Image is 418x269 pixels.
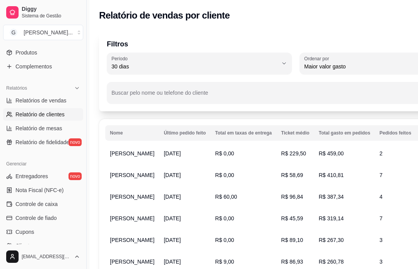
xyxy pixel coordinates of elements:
a: Relatórios de vendas [3,94,83,107]
span: Clientes [15,242,35,250]
button: Select a team [3,25,83,40]
span: [PERSON_NAME] [110,172,154,178]
th: Pedidos feitos [375,125,416,141]
a: Clientes [3,240,83,252]
div: [PERSON_NAME] ... [24,29,73,36]
span: [DATE] [164,259,181,265]
th: Ticket médio [276,125,314,141]
label: Ordenar por [304,55,332,62]
span: R$ 459,00 [319,150,344,157]
span: [PERSON_NAME] [110,237,154,243]
span: [EMAIL_ADDRESS][DOMAIN_NAME] [22,254,71,260]
th: Total em taxas de entrega [211,125,277,141]
span: Relatórios de vendas [15,97,67,104]
th: Último pedido feito [159,125,211,141]
span: R$ 86,93 [281,259,303,265]
span: R$ 60,00 [215,194,237,200]
span: 4 [380,194,383,200]
th: Total gasto em pedidos [314,125,375,141]
span: 3 [380,237,383,243]
span: R$ 260,78 [319,259,344,265]
span: 7 [380,215,383,221]
a: Relatório de fidelidadenovo [3,136,83,148]
a: Relatório de clientes [3,108,83,121]
span: 30 dias [111,63,278,70]
h2: Relatório de vendas por cliente [99,9,230,22]
th: Nome [105,125,159,141]
span: R$ 9,00 [215,259,234,265]
span: [DATE] [164,237,181,243]
span: R$ 0,00 [215,237,234,243]
span: Nota Fiscal (NFC-e) [15,186,63,194]
span: R$ 410,81 [319,172,344,178]
div: Gerenciar [3,158,83,170]
a: Controle de caixa [3,198,83,210]
span: R$ 319,14 [319,215,344,221]
a: Cupons [3,226,83,238]
span: Controle de caixa [15,200,58,208]
a: Entregadoresnovo [3,170,83,182]
button: [EMAIL_ADDRESS][DOMAIN_NAME] [3,247,83,266]
span: Cupons [15,228,34,236]
span: [DATE] [164,150,181,157]
span: R$ 89,10 [281,237,303,243]
a: Controle de fiado [3,212,83,224]
span: 7 [380,172,383,178]
span: Controle de fiado [15,214,57,222]
button: Período30 dias [107,53,292,74]
span: R$ 0,00 [215,215,234,221]
span: Complementos [15,63,52,70]
span: [PERSON_NAME] [110,215,154,221]
a: Produtos [3,46,83,59]
label: Período [111,55,130,62]
span: Relatório de clientes [15,111,65,118]
span: R$ 387,34 [319,194,344,200]
span: Produtos [15,49,37,56]
span: G [10,29,17,36]
span: [DATE] [164,172,181,178]
span: Entregadores [15,172,48,180]
a: DiggySistema de Gestão [3,3,83,22]
span: R$ 229,50 [281,150,306,157]
span: R$ 96,84 [281,194,303,200]
span: [DATE] [164,215,181,221]
span: R$ 58,69 [281,172,303,178]
span: Relatórios [6,85,27,91]
span: R$ 267,30 [319,237,344,243]
a: Complementos [3,60,83,73]
span: [PERSON_NAME] [110,194,154,200]
span: R$ 0,00 [215,172,234,178]
span: Diggy [22,6,80,13]
span: Sistema de Gestão [22,13,80,19]
span: 3 [380,259,383,265]
span: R$ 45,59 [281,215,303,221]
span: 2 [380,150,383,157]
a: Relatório de mesas [3,122,83,134]
span: R$ 0,00 [215,150,234,157]
span: Relatório de mesas [15,124,62,132]
span: Relatório de fidelidade [15,138,69,146]
span: [DATE] [164,194,181,200]
span: [PERSON_NAME] [110,150,154,157]
a: Nota Fiscal (NFC-e) [3,184,83,196]
span: [PERSON_NAME] [110,259,154,265]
